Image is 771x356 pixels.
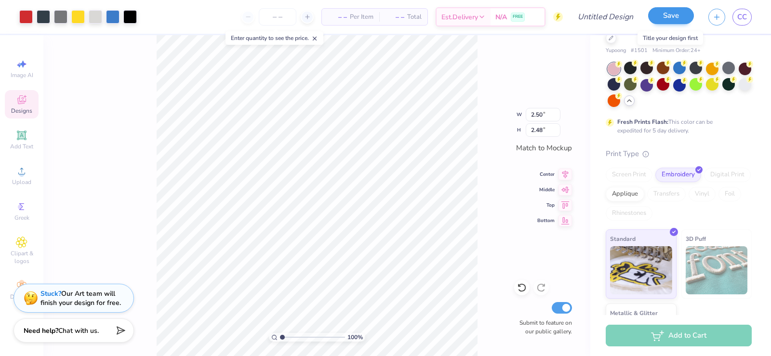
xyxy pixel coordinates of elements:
[606,168,652,182] div: Screen Print
[606,148,752,159] div: Print Type
[495,12,507,22] span: N/A
[648,7,694,24] button: Save
[259,8,296,26] input: – –
[652,47,701,55] span: Minimum Order: 24 +
[606,206,652,221] div: Rhinestones
[617,118,736,135] div: This color can be expedited for 5 day delivery.
[689,187,716,201] div: Vinyl
[610,234,636,244] span: Standard
[686,246,748,294] img: 3D Puff
[514,318,572,336] label: Submit to feature on our public gallery.
[407,12,422,22] span: Total
[328,12,347,22] span: – –
[14,214,29,222] span: Greek
[617,118,668,126] strong: Fresh Prints Flash:
[570,7,641,26] input: Untitled Design
[718,187,741,201] div: Foil
[537,202,555,209] span: Top
[704,168,751,182] div: Digital Print
[655,168,701,182] div: Embroidery
[638,31,703,45] div: Title your design first
[347,333,363,342] span: 100 %
[40,289,61,298] strong: Stuck?
[11,71,33,79] span: Image AI
[606,47,626,55] span: Yupoong
[647,187,686,201] div: Transfers
[58,326,99,335] span: Chat with us.
[631,47,648,55] span: # 1501
[537,171,555,178] span: Center
[350,12,373,22] span: Per Item
[11,107,32,115] span: Designs
[732,9,752,26] a: CC
[610,246,672,294] img: Standard
[10,293,33,301] span: Decorate
[537,217,555,224] span: Bottom
[24,326,58,335] strong: Need help?
[686,234,706,244] span: 3D Puff
[226,31,323,45] div: Enter quantity to see the price.
[513,13,523,20] span: FREE
[610,308,658,318] span: Metallic & Glitter
[10,143,33,150] span: Add Text
[12,178,31,186] span: Upload
[385,12,404,22] span: – –
[737,12,747,23] span: CC
[537,186,555,193] span: Middle
[606,187,644,201] div: Applique
[441,12,478,22] span: Est. Delivery
[40,289,121,307] div: Our Art team will finish your design for free.
[5,250,39,265] span: Clipart & logos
